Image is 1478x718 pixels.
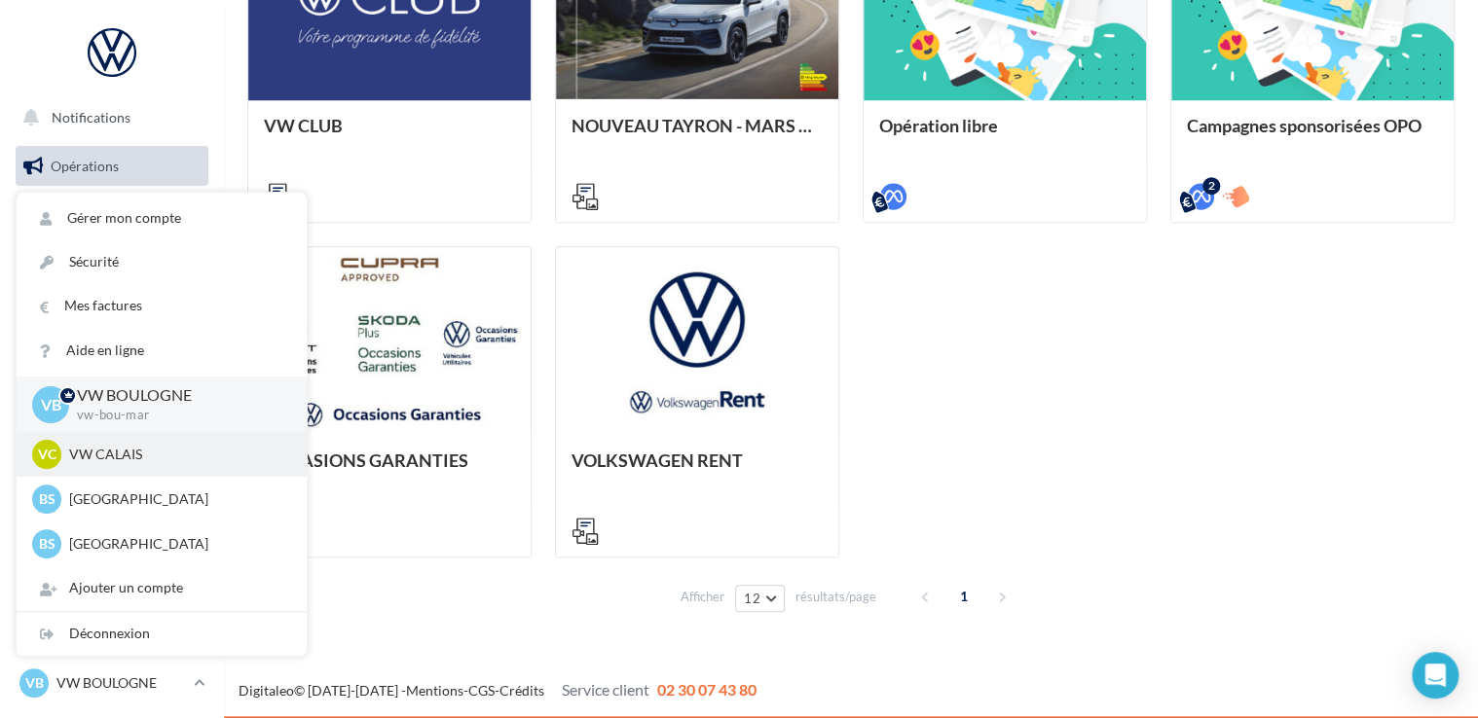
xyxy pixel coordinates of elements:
[264,450,515,489] div: OCCASIONS GARANTIES
[38,445,56,464] span: VC
[239,682,294,699] a: Digitaleo
[12,389,212,430] a: Médiathèque
[16,664,208,701] a: VB VW BOULOGNE
[69,534,283,554] p: [GEOGRAPHIC_DATA]
[56,673,186,693] p: VW BOULOGNE
[572,116,823,155] div: NOUVEAU TAYRON - MARS 2025
[239,682,757,699] span: © [DATE]-[DATE] - - -
[562,680,649,699] span: Service client
[52,109,130,126] span: Notifications
[948,581,979,612] span: 1
[795,588,876,606] span: résultats/page
[17,566,307,610] div: Ajouter un compte
[406,682,463,699] a: Mentions
[39,489,55,509] span: BS
[12,438,212,479] a: Calendrier
[1412,652,1459,699] div: Open Intercom Messenger
[681,588,724,606] span: Afficher
[12,244,212,285] a: Visibilité en ligne
[69,489,283,509] p: [GEOGRAPHIC_DATA]
[17,329,307,373] a: Aide en ligne
[499,682,544,699] a: Crédits
[12,97,204,138] button: Notifications
[77,384,276,407] p: VW BOULOGNE
[12,194,212,235] a: Boîte de réception93
[25,673,44,693] span: VB
[1187,116,1438,155] div: Campagnes sponsorisées OPO
[39,534,55,554] span: BS
[69,445,283,464] p: VW CALAIS
[468,682,495,699] a: CGS
[77,407,276,424] p: vw-bou-mar
[879,116,1130,155] div: Opération libre
[12,146,212,187] a: Opérations
[41,393,61,415] span: VB
[735,585,785,612] button: 12
[744,591,760,606] span: 12
[572,450,823,489] div: VOLKSWAGEN RENT
[1202,177,1220,195] div: 2
[12,485,212,543] a: PLV et print personnalisable
[17,284,307,328] a: Mes factures
[51,158,119,174] span: Opérations
[17,612,307,656] div: Déconnexion
[12,551,212,608] a: Campagnes DataOnDemand
[12,341,212,381] a: Contacts
[12,293,212,334] a: Campagnes
[17,240,307,284] a: Sécurité
[264,116,515,155] div: VW CLUB
[657,680,757,699] span: 02 30 07 43 80
[17,197,307,240] a: Gérer mon compte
